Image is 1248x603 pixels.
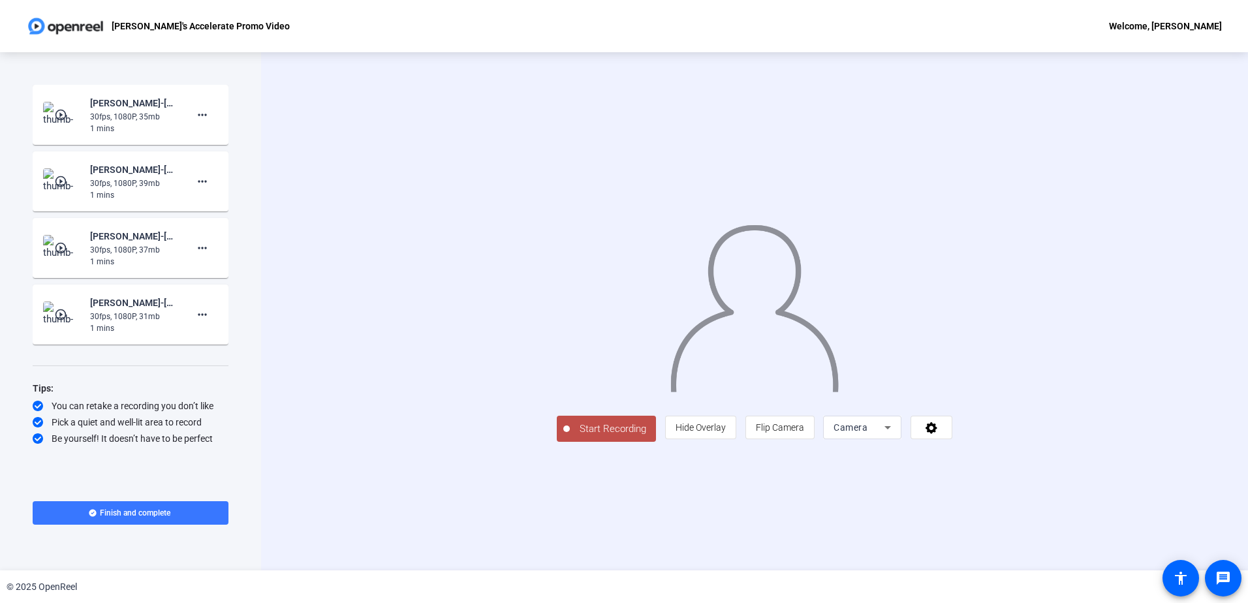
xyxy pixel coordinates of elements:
div: Welcome, [PERSON_NAME] [1109,18,1222,34]
span: Camera [834,422,867,433]
button: Finish and complete [33,501,228,525]
button: Start Recording [557,416,656,442]
button: Flip Camera [745,416,815,439]
mat-icon: more_horiz [195,174,210,189]
mat-icon: more_horiz [195,307,210,322]
img: OpenReel logo [26,13,105,39]
div: [PERSON_NAME]-[PERSON_NAME]-s Accelerate Promo Video-[PERSON_NAME]-s Accelerate Promo Video-17557... [90,228,178,244]
div: [PERSON_NAME]-[PERSON_NAME]-s Accelerate Promo Video-[PERSON_NAME]-s Accelerate Promo Video-17557... [90,162,178,178]
mat-icon: more_horiz [195,107,210,123]
div: You can retake a recording you don’t like [33,399,228,412]
img: thumb-nail [43,168,82,194]
div: 30fps, 1080P, 37mb [90,244,178,256]
span: Hide Overlay [676,422,726,433]
img: overlay [669,214,840,392]
div: 30fps, 1080P, 31mb [90,311,178,322]
mat-icon: play_circle_outline [54,241,70,255]
div: [PERSON_NAME]-[PERSON_NAME]-s Accelerate Promo Video-[PERSON_NAME]-s Accelerate Promo Video-17557... [90,295,178,311]
mat-icon: message [1215,570,1231,586]
span: Finish and complete [100,508,170,518]
span: Start Recording [570,422,656,437]
mat-icon: accessibility [1173,570,1189,586]
img: thumb-nail [43,102,82,128]
mat-icon: play_circle_outline [54,308,70,321]
mat-icon: play_circle_outline [54,175,70,188]
mat-icon: play_circle_outline [54,108,70,121]
div: 1 mins [90,256,178,268]
div: Be yourself! It doesn’t have to be perfect [33,432,228,445]
div: 1 mins [90,189,178,201]
button: Hide Overlay [665,416,736,439]
img: thumb-nail [43,301,82,328]
mat-icon: more_horiz [195,240,210,256]
div: 30fps, 1080P, 39mb [90,178,178,189]
img: thumb-nail [43,235,82,261]
div: 30fps, 1080P, 35mb [90,111,178,123]
div: Tips: [33,380,228,396]
div: Pick a quiet and well-lit area to record [33,416,228,429]
div: [PERSON_NAME]-[PERSON_NAME]-s Accelerate Promo Video-[PERSON_NAME]-s Accelerate Promo Video-17557... [90,95,178,111]
p: [PERSON_NAME]'s Accelerate Promo Video [112,18,290,34]
span: Flip Camera [756,422,804,433]
div: 1 mins [90,322,178,334]
div: © 2025 OpenReel [7,580,77,594]
div: 1 mins [90,123,178,134]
